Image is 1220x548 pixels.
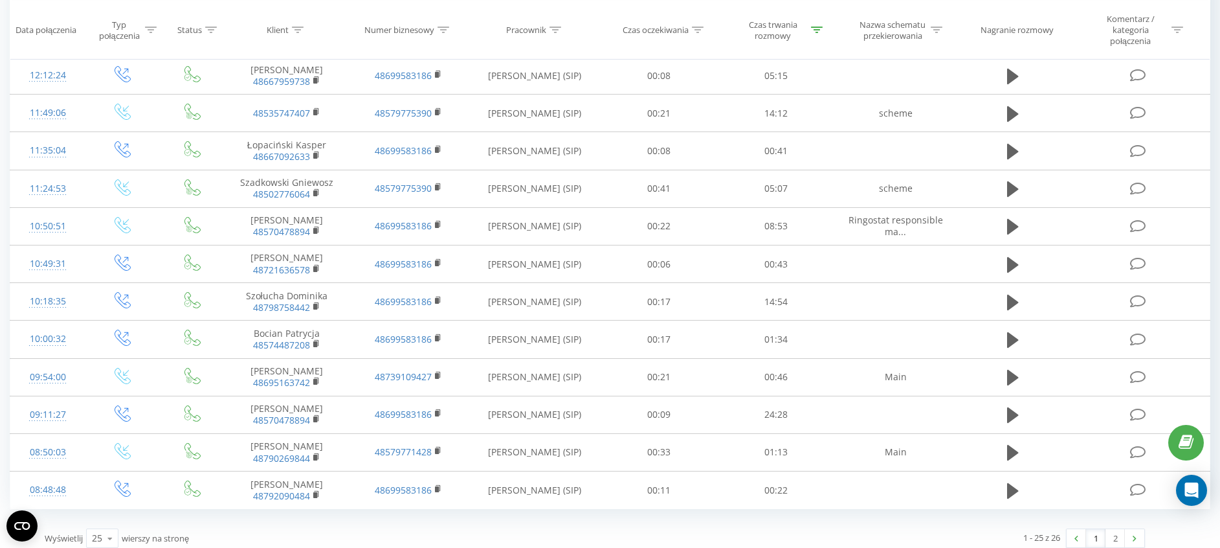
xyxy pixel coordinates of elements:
a: 48699583186 [375,69,432,82]
a: 48535747407 [253,107,310,119]
td: [PERSON_NAME] (SIP) [469,57,601,95]
a: 48790269844 [253,452,310,464]
div: Czas oczekiwania [623,25,689,36]
td: 00:06 [601,245,718,283]
td: 00:08 [601,57,718,95]
a: 48579775390 [375,182,432,194]
td: [PERSON_NAME] [226,245,348,283]
span: Wyświetlij [45,532,83,544]
a: 48579771428 [375,446,432,458]
td: 08:53 [718,207,835,245]
a: 48667092633 [253,150,310,163]
td: Szołucha Dominika [226,283,348,321]
td: 00:21 [601,95,718,132]
td: 24:28 [718,396,835,433]
td: 00:41 [601,170,718,207]
td: 14:12 [718,95,835,132]
td: 00:46 [718,358,835,396]
div: Open Intercom Messenger [1176,475,1207,506]
td: 00:43 [718,245,835,283]
div: 1 - 25 z 26 [1023,531,1060,544]
td: 00:17 [601,321,718,358]
div: 11:24:53 [23,176,72,201]
td: 00:22 [601,207,718,245]
a: 48502776064 [253,188,310,200]
td: 00:21 [601,358,718,396]
td: 00:11 [601,472,718,509]
a: 1 [1086,529,1105,547]
a: 48699583186 [375,333,432,345]
a: 48570478894 [253,225,310,238]
td: [PERSON_NAME] [226,207,348,245]
a: 48739109427 [375,371,432,383]
div: 09:11:27 [23,402,72,428]
td: 00:33 [601,433,718,471]
td: [PERSON_NAME] (SIP) [469,283,601,321]
td: Main [835,433,957,471]
div: 08:48:48 [23,477,72,503]
td: [PERSON_NAME] [226,433,348,471]
div: Numer biznesowy [364,25,434,36]
td: [PERSON_NAME] (SIP) [469,358,601,396]
td: [PERSON_NAME] [226,57,348,95]
a: 48695163742 [253,376,310,389]
a: 48699583186 [375,295,432,308]
a: 48570478894 [253,414,310,426]
div: Nazwa schematu przekierowania [858,19,927,41]
td: 00:09 [601,396,718,433]
div: 11:35:04 [23,138,72,163]
div: Status [177,25,202,36]
td: 00:22 [718,472,835,509]
td: 01:34 [718,321,835,358]
td: Bocian Patrycja [226,321,348,358]
a: 48721636578 [253,264,310,276]
td: [PERSON_NAME] (SIP) [469,245,601,283]
div: 10:50:51 [23,214,72,239]
div: 11:49:06 [23,100,72,126]
a: 48798758442 [253,301,310,314]
div: Komentarz / kategoria połączenia [1092,14,1168,47]
div: Typ połączenia [96,19,142,41]
td: 05:15 [718,57,835,95]
td: [PERSON_NAME] (SIP) [469,132,601,170]
td: [PERSON_NAME] (SIP) [469,472,601,509]
button: Open CMP widget [6,510,38,542]
td: [PERSON_NAME] [226,396,348,433]
td: Łopaciński Kasper [226,132,348,170]
td: 00:41 [718,132,835,170]
a: 48699583186 [375,220,432,232]
td: scheme [835,170,957,207]
a: 48667959738 [253,75,310,87]
td: 00:17 [601,283,718,321]
div: Nagranie rozmowy [981,25,1054,36]
td: 14:54 [718,283,835,321]
td: [PERSON_NAME] (SIP) [469,396,601,433]
div: 10:00:32 [23,326,72,352]
a: 48699583186 [375,258,432,270]
span: wierszy na stronę [122,532,189,544]
td: [PERSON_NAME] (SIP) [469,207,601,245]
td: scheme [835,95,957,132]
a: 48792090484 [253,490,310,502]
a: 48699583186 [375,408,432,420]
a: 48579775390 [375,107,432,119]
div: Data połączenia [16,25,76,36]
a: 2 [1105,529,1125,547]
td: [PERSON_NAME] (SIP) [469,321,601,358]
td: [PERSON_NAME] (SIP) [469,95,601,132]
td: [PERSON_NAME] [226,358,348,396]
td: 05:07 [718,170,835,207]
a: 48699583186 [375,484,432,496]
div: Czas trwania rozmowy [738,19,808,41]
td: [PERSON_NAME] (SIP) [469,170,601,207]
td: Main [835,358,957,396]
td: 01:13 [718,433,835,471]
span: Ringostat responsible ma... [848,214,943,238]
div: Klient [267,25,289,36]
div: 09:54:00 [23,365,72,390]
a: 48699583186 [375,144,432,157]
td: 00:08 [601,132,718,170]
td: Szadkowski Gniewosz [226,170,348,207]
div: 25 [92,532,102,545]
div: Pracownik [506,25,546,36]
